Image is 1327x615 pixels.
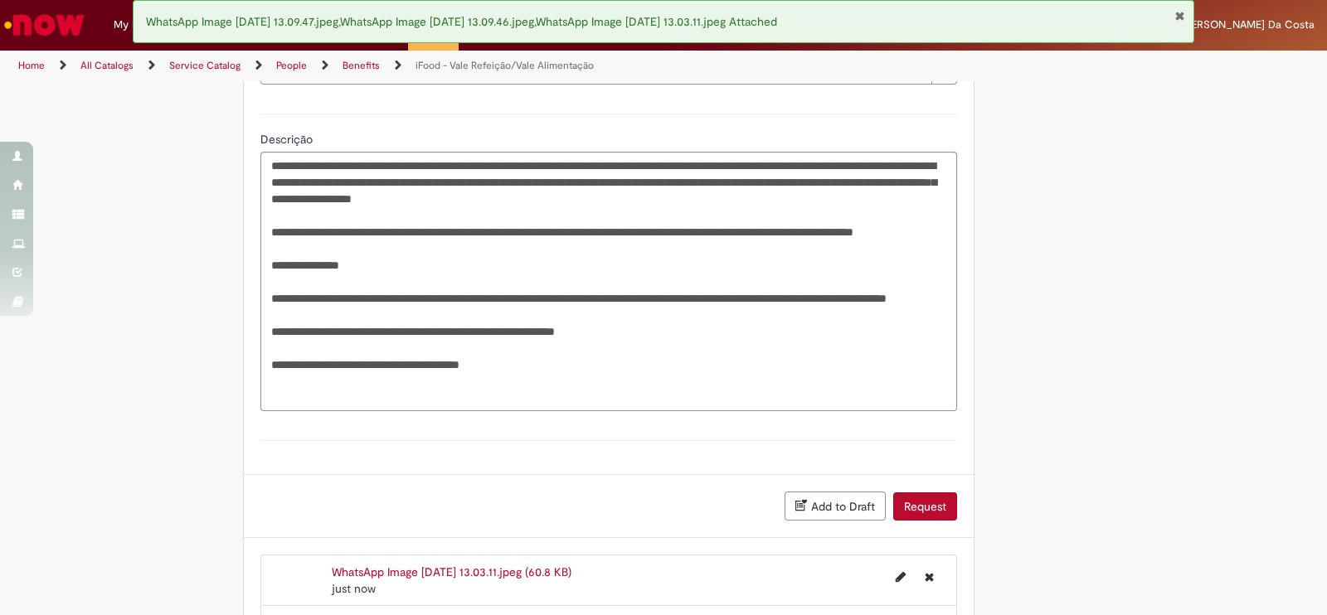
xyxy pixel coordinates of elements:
[332,564,571,579] a: WhatsApp Image [DATE] 13.03.11.jpeg (60.8 KB)
[12,51,873,81] ul: Page breadcrumbs
[1174,9,1185,22] button: Close Notification
[332,581,376,596] time: 29/08/2025 13:12:31
[2,8,87,41] img: ServiceNow
[416,59,594,72] a: iFood - Vale Refeição/Vale Alimentação
[80,59,134,72] a: All Catalogs
[332,581,376,596] span: just now
[1094,17,1315,31] span: [PERSON_NAME] [PERSON_NAME] Da Costa
[915,564,944,590] button: Delete WhatsApp Image 2025-08-29 at 13.03.11.jpeg
[343,59,380,72] a: Benefits
[260,132,316,147] span: Descrição
[146,14,777,29] span: WhatsApp Image [DATE] 13.09.47.jpeg,WhatsApp Image [DATE] 13.09.46.jpeg,WhatsApp Image [DATE] 13....
[276,59,307,72] a: People
[785,492,886,521] button: Add to Draft
[169,59,241,72] a: Service Catalog
[260,152,957,412] textarea: Descrição
[886,564,916,590] button: Edit file name WhatsApp Image 2025-08-29 at 13.03.11.jpeg
[893,492,957,521] button: Request
[18,59,45,72] a: Home
[114,17,177,33] span: My Requests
